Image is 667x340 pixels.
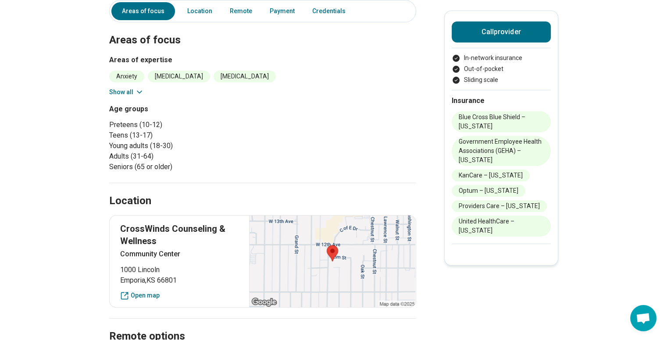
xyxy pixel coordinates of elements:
[109,12,416,48] h2: Areas of focus
[120,249,239,259] p: Community Center
[109,130,259,141] li: Teens (13-17)
[120,275,239,286] span: Emporia , KS 66801
[452,170,530,181] li: KanCare – [US_STATE]
[452,200,547,212] li: Providers Care – [US_STATE]
[452,64,551,74] li: Out-of-pocket
[452,111,551,132] li: Blue Cross Blue Shield – [US_STATE]
[148,71,210,82] li: [MEDICAL_DATA]
[109,151,259,162] li: Adults (31-64)
[214,71,276,82] li: [MEDICAL_DATA]
[452,53,551,63] li: In-network insurance
[120,265,239,275] span: 1000 Lincoln
[452,185,525,197] li: Optum – [US_STATE]
[452,96,551,106] h2: Insurance
[452,136,551,166] li: Government Employee Health Associations (GEHA) – [US_STATE]
[109,141,259,151] li: Young adults (18-30)
[109,104,259,114] h3: Age groups
[109,55,416,65] h3: Areas of expertise
[630,305,656,331] a: Open chat
[452,21,551,42] button: Callprovider
[452,53,551,85] ul: Payment options
[182,2,218,20] a: Location
[225,2,257,20] a: Remote
[109,88,144,97] button: Show all
[264,2,300,20] a: Payment
[109,194,151,209] h2: Location
[120,291,239,300] a: Open map
[452,75,551,85] li: Sliding scale
[120,223,239,247] p: CrossWinds Counseling & Wellness
[307,2,356,20] a: Credentials
[109,71,144,82] li: Anxiety
[111,2,175,20] a: Areas of focus
[109,120,259,130] li: Preteens (10-12)
[452,216,551,237] li: United HealthCare – [US_STATE]
[109,162,259,172] li: Seniors (65 or older)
